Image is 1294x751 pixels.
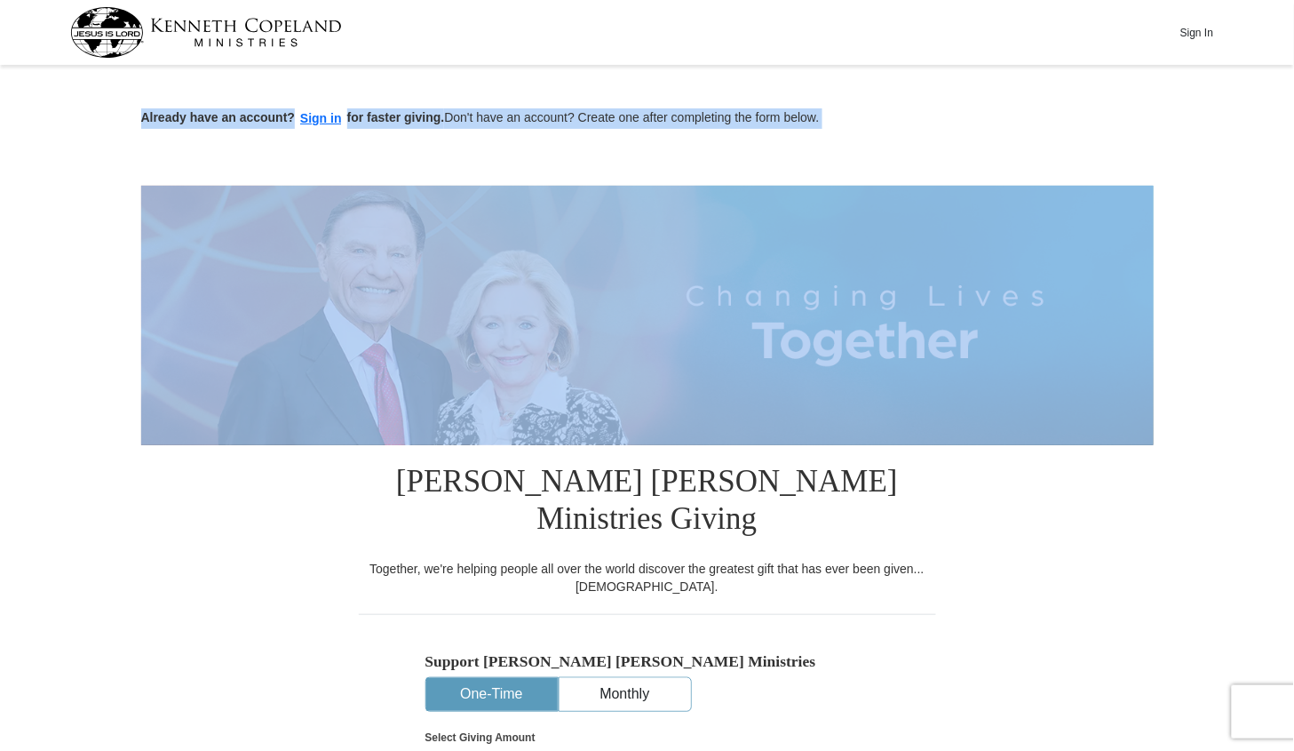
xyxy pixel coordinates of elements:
[359,560,936,595] div: Together, we're helping people all over the world discover the greatest gift that has ever been g...
[70,7,342,58] img: kcm-header-logo.svg
[425,652,869,671] h5: Support [PERSON_NAME] [PERSON_NAME] Ministries
[295,108,347,129] button: Sign in
[1171,19,1224,46] button: Sign In
[560,678,691,711] button: Monthly
[425,731,536,744] strong: Select Giving Amount
[141,108,1154,129] p: Don't have an account? Create one after completing the form below.
[359,445,936,560] h1: [PERSON_NAME] [PERSON_NAME] Ministries Giving
[426,678,558,711] button: One-Time
[141,110,445,124] strong: Already have an account? for faster giving.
